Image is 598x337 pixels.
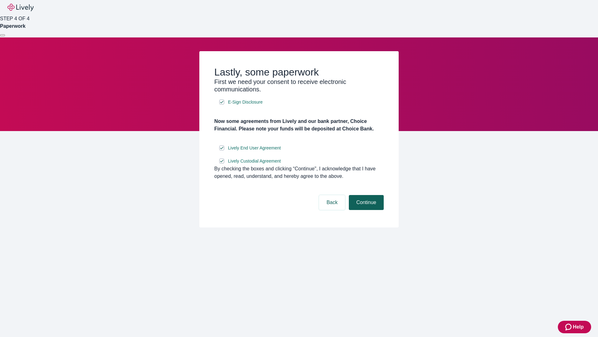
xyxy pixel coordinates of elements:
button: Continue [349,195,384,210]
span: E-Sign Disclosure [228,99,263,105]
a: e-sign disclosure document [227,157,282,165]
img: Lively [7,4,34,11]
a: e-sign disclosure document [227,98,264,106]
span: Help [573,323,584,331]
span: Lively End User Agreement [228,145,281,151]
h3: First we need your consent to receive electronic communications. [214,78,384,93]
h2: Lastly, some paperwork [214,66,384,78]
button: Back [319,195,345,210]
a: e-sign disclosure document [227,144,282,152]
span: Lively Custodial Agreement [228,158,281,164]
button: Zendesk support iconHelp [558,321,591,333]
h4: Now some agreements from Lively and our bank partner, Choice Financial. Please note your funds wi... [214,118,384,133]
div: By checking the boxes and clicking “Continue", I acknowledge that I have opened, read, understand... [214,165,384,180]
svg: Zendesk support icon [565,323,573,331]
